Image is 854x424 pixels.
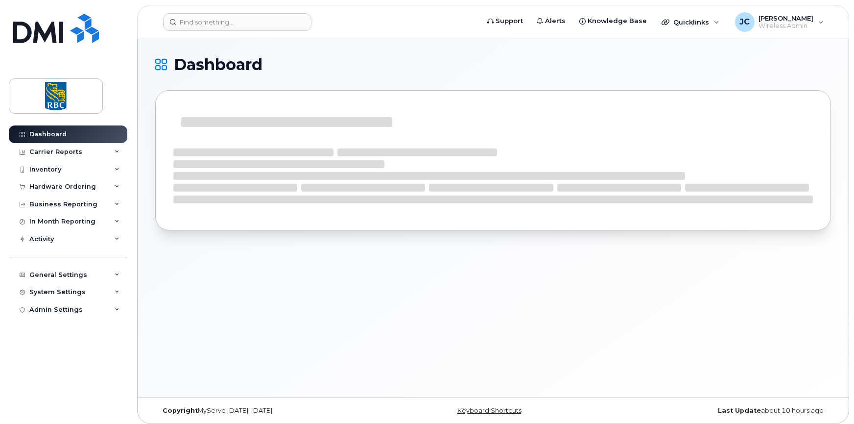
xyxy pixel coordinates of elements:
[155,407,380,415] div: MyServe [DATE]–[DATE]
[163,407,198,414] strong: Copyright
[718,407,761,414] strong: Last Update
[457,407,522,414] a: Keyboard Shortcuts
[174,57,262,72] span: Dashboard
[606,407,831,415] div: about 10 hours ago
